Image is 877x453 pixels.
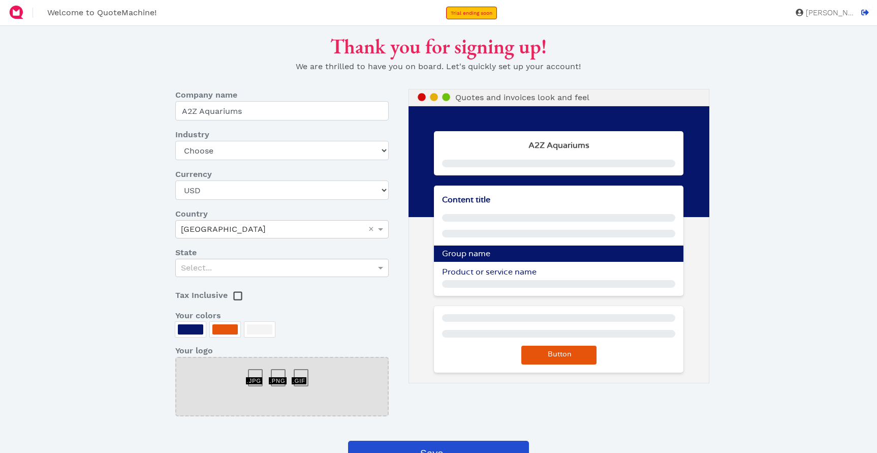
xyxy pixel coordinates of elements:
span: Company name [175,89,237,101]
span: Button [546,351,572,358]
span: [PERSON_NAME] [803,9,854,17]
span: × [368,224,374,233]
span: Currency [175,168,212,180]
span: Welcome to QuoteMachine! [47,8,156,17]
span: State [175,247,197,259]
div: Quotes and invoices look and feel [409,89,709,106]
span: Tax Inclusive [175,290,228,300]
span: Product or service name [442,268,537,276]
span: Clear value [367,221,375,238]
strong: A2Z Aquariums [528,141,589,149]
img: QuoteM_icon_flat.png [8,4,24,20]
span: Country [175,208,208,220]
span: Your logo [175,345,213,357]
span: Thank you for signing up! [330,33,547,59]
span: Group name [442,250,490,258]
span: We are thrilled to have you on board. Let's quickly set up your account! [296,62,581,71]
button: Button [521,346,597,365]
a: Trial ending soon [446,7,497,19]
span: Content title [442,196,490,204]
div: Select... [176,259,388,277]
span: Trial ending soon [451,10,492,16]
span: [GEOGRAPHIC_DATA] [181,224,266,234]
span: Your colors [175,310,221,322]
span: Industry [175,129,209,141]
